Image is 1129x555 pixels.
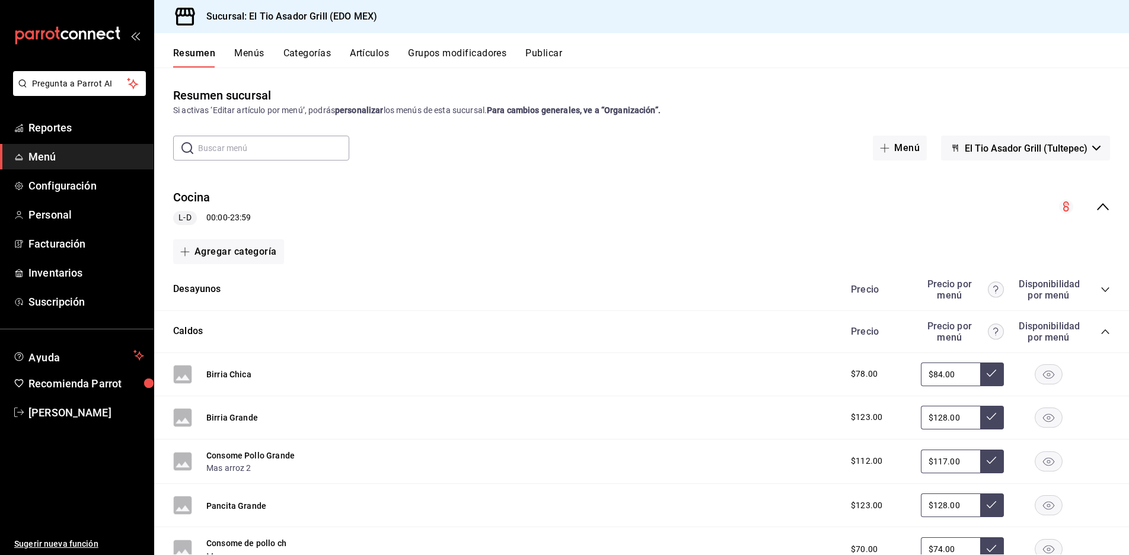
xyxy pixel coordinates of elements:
strong: Para cambios generales, ve a “Organización”. [487,105,661,115]
div: Precio por menú [921,278,1004,301]
h3: Sucursal: El Tio Asador Grill (EDO MEX) [197,9,377,24]
button: Caldos [173,325,203,338]
a: Pregunta a Parrot AI [8,86,146,98]
button: Birria Grande [206,412,258,424]
button: Consome Pollo Grande [206,450,295,461]
input: Sin ajuste [921,406,980,429]
button: Resumen [173,47,215,68]
span: $112.00 [851,455,882,467]
button: Consome de pollo ch [206,537,286,549]
span: Inventarios [28,265,144,281]
div: Precio [839,326,915,337]
button: Pancita Grande [206,500,266,512]
span: Sugerir nueva función [14,538,144,550]
div: Disponibilidad por menú [1019,278,1078,301]
div: navigation tabs [173,47,1129,68]
span: Configuración [28,178,144,194]
button: collapse-category-row [1101,285,1110,294]
strong: personalizar [335,105,384,115]
button: Menú [873,136,927,161]
button: El Tio Asador Grill (Tultepec) [941,136,1110,161]
button: Cocina [173,189,210,206]
button: Agregar categoría [173,239,284,264]
span: Recomienda Parrot [28,376,144,392]
span: $123.00 [851,411,882,424]
span: Suscripción [28,294,144,310]
div: Si activas ‘Editar artículo por menú’, podrás los menús de esta sucursal. [173,104,1110,117]
div: collapse-menu-row [154,179,1129,235]
button: Menús [234,47,264,68]
div: Disponibilidad por menú [1019,320,1078,343]
span: L-D [174,211,196,224]
span: [PERSON_NAME] [28,405,144,421]
button: Artículos [350,47,389,68]
input: Sin ajuste [921,362,980,386]
span: Facturación [28,236,144,252]
div: Precio [839,284,915,295]
button: Pregunta a Parrot AI [13,71,146,96]
span: Pregunta a Parrot AI [32,78,127,90]
button: Categorías [283,47,331,68]
button: Publicar [525,47,562,68]
span: El Tio Asador Grill (Tultepec) [965,143,1087,154]
span: Personal [28,207,144,223]
button: Birria Chica [206,368,251,380]
span: $123.00 [851,499,882,512]
button: Desayunos [173,283,221,296]
span: Menú [28,149,144,165]
input: Buscar menú [198,136,349,160]
button: Mas arroz 2 [206,462,251,474]
input: Sin ajuste [921,493,980,517]
button: Grupos modificadores [408,47,506,68]
span: Ayuda [28,348,129,362]
span: $78.00 [851,368,878,380]
span: Reportes [28,120,144,136]
div: Resumen sucursal [173,86,271,104]
button: open_drawer_menu [130,31,140,40]
div: Precio por menú [921,320,1004,343]
div: 00:00 - 23:59 [173,211,251,225]
input: Sin ajuste [921,450,980,473]
button: collapse-category-row [1101,327,1110,336]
